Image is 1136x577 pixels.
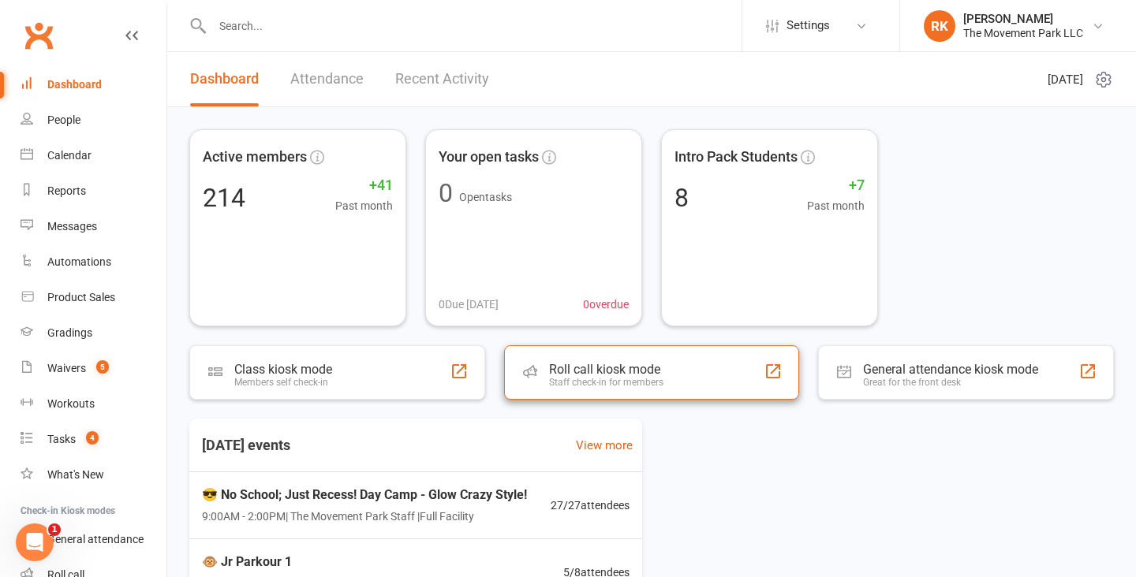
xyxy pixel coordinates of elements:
[439,296,499,313] span: 0 Due [DATE]
[202,508,527,525] span: 9:00AM - 2:00PM | The Movement Park Staff | Full Facility
[335,197,393,214] span: Past month
[47,291,115,303] div: Product Sales
[549,377,663,388] div: Staff check-in for members
[47,78,102,91] div: Dashboard
[21,67,166,102] a: Dashboard
[47,433,76,445] div: Tasks
[47,533,144,545] div: General attendance
[21,457,166,493] a: What's New
[21,173,166,209] a: Reports
[47,362,86,374] div: Waivers
[234,377,332,388] div: Members self check-in
[207,15,742,37] input: Search...
[21,315,166,351] a: Gradings
[19,16,58,55] a: Clubworx
[439,181,453,206] div: 0
[963,26,1083,40] div: The Movement Park LLC
[21,209,166,244] a: Messages
[963,12,1083,26] div: [PERSON_NAME]
[234,362,332,377] div: Class kiosk mode
[16,523,54,561] iframe: Intercom live chat
[459,191,512,203] span: Open tasks
[47,397,95,410] div: Workouts
[807,174,865,197] span: +7
[395,52,489,106] a: Recent Activity
[549,362,663,377] div: Roll call kiosk mode
[96,360,109,374] span: 5
[47,114,80,126] div: People
[863,362,1038,377] div: General attendance kiosk mode
[47,220,97,233] div: Messages
[787,8,830,43] span: Settings
[47,149,92,162] div: Calendar
[924,10,955,42] div: RK
[674,185,689,210] div: 8
[335,174,393,197] span: +41
[21,280,166,315] a: Product Sales
[807,197,865,214] span: Past month
[189,431,303,460] h3: [DATE] events
[21,351,166,386] a: Waivers 5
[863,377,1038,388] div: Great for the front desk
[583,296,629,313] span: 0 overdue
[202,485,527,505] span: 😎 No School; Just Recess! Day Camp - Glow Crazy Style!
[21,138,166,173] a: Calendar
[48,523,61,536] span: 1
[290,52,364,106] a: Attendance
[21,244,166,280] a: Automations
[21,422,166,457] a: Tasks 4
[47,184,86,197] div: Reports
[576,436,633,455] a: View more
[47,326,92,339] div: Gradings
[21,522,166,557] a: General attendance kiosk mode
[551,497,630,514] span: 27 / 27 attendees
[203,185,245,210] div: 214
[674,146,798,169] span: Intro Pack Students
[190,52,259,106] a: Dashboard
[47,255,111,268] div: Automations
[202,552,506,572] span: 🐵 Jr Parkour 1
[203,146,307,169] span: Active members
[439,146,539,169] span: Your open tasks
[21,102,166,138] a: People
[1048,70,1083,89] span: [DATE]
[21,386,166,422] a: Workouts
[86,431,99,445] span: 4
[47,468,104,481] div: What's New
